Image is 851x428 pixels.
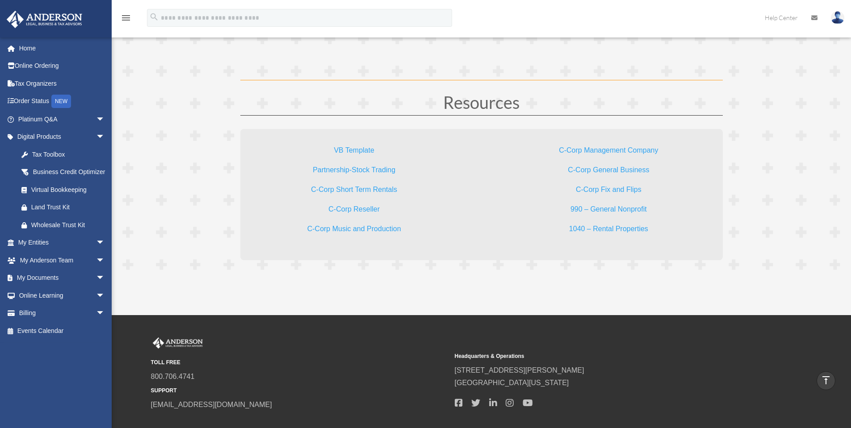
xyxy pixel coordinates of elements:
[151,358,449,367] small: TOLL FREE
[328,205,380,217] a: C-Corp Reseller
[149,12,159,22] i: search
[570,205,647,217] a: 990 – General Nonprofit
[6,110,118,128] a: Platinum Q&Aarrow_drop_down
[311,186,397,198] a: C-Corp Short Term Rentals
[31,149,107,160] div: Tax Toolbox
[568,166,649,178] a: C-Corp General Business
[6,57,118,75] a: Online Ordering
[13,199,118,216] a: Land Trust Kit
[313,166,395,178] a: Partnership-Stock Trading
[96,251,114,270] span: arrow_drop_down
[6,234,118,252] a: My Entitiesarrow_drop_down
[6,39,118,57] a: Home
[121,12,131,23] i: menu
[121,16,131,23] a: menu
[455,352,752,361] small: Headquarters & Operations
[831,11,844,24] img: User Pic
[151,373,195,380] a: 800.706.4741
[6,92,118,111] a: Order StatusNEW
[151,401,272,408] a: [EMAIL_ADDRESS][DOMAIN_NAME]
[13,216,118,234] a: Wholesale Trust Kit
[6,128,118,146] a: Digital Productsarrow_drop_down
[31,166,107,178] div: Business Credit Optimizer
[13,145,118,163] a: Tax Toolbox
[13,181,114,199] a: Virtual Bookkeeping
[31,184,103,195] div: Virtual Bookkeeping
[817,371,835,390] a: vertical_align_top
[31,202,107,213] div: Land Trust Kit
[334,146,374,158] a: VB Template
[559,146,658,158] a: C-Corp Management Company
[96,110,114,129] span: arrow_drop_down
[6,322,118,340] a: Events Calendar
[96,128,114,146] span: arrow_drop_down
[576,186,641,198] a: C-Corp Fix and Flips
[96,287,114,305] span: arrow_drop_down
[569,225,648,237] a: 1040 – Rental Properties
[96,234,114,252] span: arrow_drop_down
[6,75,118,92] a: Tax Organizers
[96,304,114,323] span: arrow_drop_down
[6,287,118,304] a: Online Learningarrow_drop_down
[31,220,107,231] div: Wholesale Trust Kit
[240,94,723,115] h1: Resources
[13,163,118,181] a: Business Credit Optimizer
[6,251,118,269] a: My Anderson Teamarrow_drop_down
[96,269,114,287] span: arrow_drop_down
[821,375,831,386] i: vertical_align_top
[151,386,449,395] small: SUPPORT
[6,304,118,322] a: Billingarrow_drop_down
[51,95,71,108] div: NEW
[4,11,85,28] img: Anderson Advisors Platinum Portal
[455,366,584,374] a: [STREET_ADDRESS][PERSON_NAME]
[307,225,401,237] a: C-Corp Music and Production
[455,379,569,386] a: [GEOGRAPHIC_DATA][US_STATE]
[6,269,118,287] a: My Documentsarrow_drop_down
[151,337,205,349] img: Anderson Advisors Platinum Portal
